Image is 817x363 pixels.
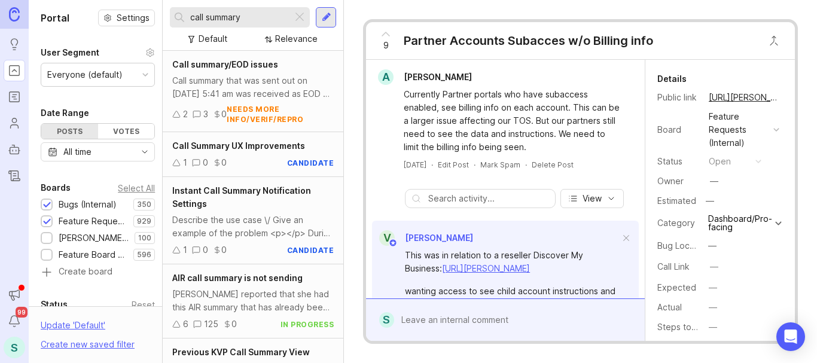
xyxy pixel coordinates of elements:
[287,245,334,255] div: candidate
[9,7,20,21] img: Canny Home
[372,230,473,246] a: V[PERSON_NAME]
[98,10,155,26] button: Settings
[525,160,527,170] div: ·
[709,110,769,150] div: Feature Requests (Internal)
[708,239,717,252] div: —
[405,249,620,275] div: This was in relation to a reseller Discover My Business:
[137,200,151,209] p: 350
[59,231,129,245] div: [PERSON_NAME] (Public)
[172,141,305,151] span: Call Summary UX Improvements
[709,301,717,314] div: —
[4,310,25,332] button: Notifications
[404,160,426,169] time: [DATE]
[183,108,188,121] div: 2
[657,282,696,292] label: Expected
[41,106,89,120] div: Date Range
[480,160,520,170] button: Mark Spam
[4,33,25,55] a: Ideas
[710,175,718,188] div: —
[560,189,624,208] button: View
[137,250,151,260] p: 596
[657,155,699,168] div: Status
[657,91,699,104] div: Public link
[59,198,117,211] div: Bugs (Internal)
[47,68,123,81] div: Everyone (default)
[98,124,155,139] div: Votes
[41,181,71,195] div: Boards
[275,32,318,45] div: Relevance
[163,132,343,177] a: Call Summary UX Improvements100candidate
[190,11,288,24] input: Search...
[183,156,187,169] div: 1
[657,216,699,230] div: Category
[709,281,717,294] div: —
[287,158,334,168] div: candidate
[709,321,717,334] div: —
[203,156,208,169] div: 0
[59,248,127,261] div: Feature Board Sandbox [DATE]
[172,74,334,100] div: Call summary that was sent out on [DATE] 5:41 am was received as EOD on [DATE] 1:41 pm
[705,280,721,295] button: Expected
[710,260,718,273] div: —
[41,297,68,312] div: Status
[203,243,208,257] div: 0
[428,192,549,205] input: Search activity...
[163,51,343,132] a: Call summary/EOD issuesCall summary that was sent out on [DATE] 5:41 am was received as EOD on [D...
[41,11,69,25] h1: Portal
[59,215,127,228] div: Feature Requests (Internal)
[378,69,394,85] div: A
[4,337,25,358] button: S
[404,88,621,154] div: Currently Partner portals who have subaccess enabled, see billing info on each account. This can ...
[708,340,717,353] div: —
[657,197,696,205] div: Estimated
[532,160,574,170] div: Delete Post
[183,318,188,331] div: 6
[117,12,150,24] span: Settings
[657,240,709,251] label: Bug Location
[138,233,151,243] p: 100
[221,243,227,257] div: 0
[4,284,25,306] button: Announcements
[657,302,682,312] label: Actual
[657,72,687,86] div: Details
[705,90,783,105] a: [URL][PERSON_NAME]
[41,319,105,338] div: Update ' Default '
[172,347,310,357] span: Previous KVP Call Summary View
[379,230,395,246] div: V
[4,86,25,108] a: Roadmaps
[583,193,602,205] span: View
[204,318,218,331] div: 125
[183,243,187,257] div: 1
[702,193,718,209] div: —
[41,267,155,278] a: Create board
[383,39,389,52] span: 9
[442,263,530,273] a: [URL][PERSON_NAME]
[41,124,98,139] div: Posts
[657,322,739,332] label: Steps to Reproduce
[405,233,473,243] span: [PERSON_NAME]
[776,322,805,351] div: Open Intercom Messenger
[404,72,472,82] span: [PERSON_NAME]
[172,185,311,209] span: Instant Call Summary Notification Settings
[16,307,28,318] span: 99
[221,156,227,169] div: 0
[708,215,772,231] div: Dashboard/Pro-facing
[41,45,99,60] div: User Segment
[4,139,25,160] a: Autopilot
[118,185,155,191] div: Select All
[404,160,426,170] a: [DATE]
[281,319,334,330] div: in progress
[135,147,154,157] svg: toggle icon
[657,123,699,136] div: Board
[705,319,721,335] button: Steps to Reproduce
[4,60,25,81] a: Portal
[404,32,653,49] div: Partner Accounts Subacces w/o Billing info
[137,216,151,226] p: 929
[389,239,398,248] img: member badge
[431,160,433,170] div: ·
[221,108,227,121] div: 0
[438,160,469,170] div: Edit Post
[762,29,786,53] button: Close button
[371,69,481,85] a: A[PERSON_NAME]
